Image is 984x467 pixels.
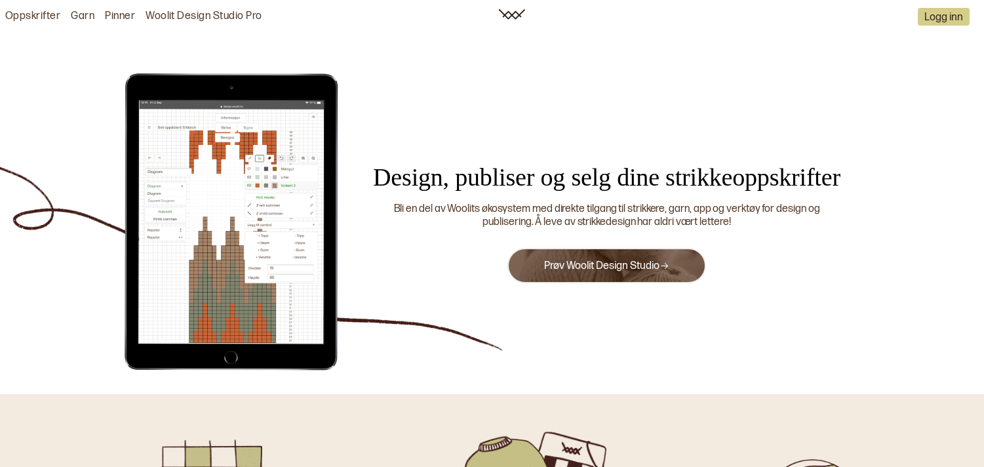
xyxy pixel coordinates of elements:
[117,71,346,373] img: Illustrasjon av Woolit Design Studio Pro
[146,10,262,24] a: Woolit Design Studio Pro
[5,10,60,24] a: Oppskrifter
[353,161,861,193] div: Design, publiser og selg dine strikkeoppskrifter
[369,203,844,230] div: Bli en del av Woolits økosystem med direkte tilgang til strikkere, garn, app og verktøy for desig...
[507,248,706,283] button: Prøv Woolit Design Studio
[498,9,525,20] img: Woolit ikon
[105,10,135,24] a: Pinner
[918,8,970,26] button: Logg inn
[71,10,94,24] a: Garn
[544,260,669,272] a: Prøv Woolit Design Studio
